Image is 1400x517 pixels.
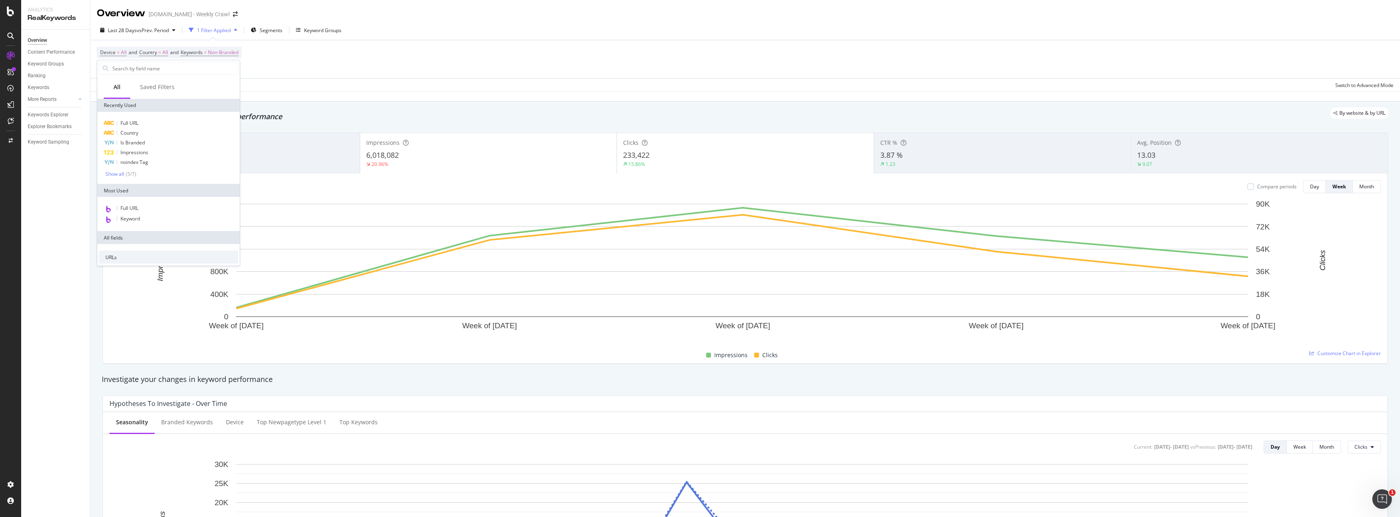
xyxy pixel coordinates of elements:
text: Week of [DATE] [715,321,770,330]
div: Top newpagetype Level 1 [257,418,326,426]
div: Ranking [28,72,46,80]
span: All [121,47,127,58]
span: Avg. Position [1137,139,1172,146]
a: Content Performance [28,48,84,57]
div: Overview [28,36,47,45]
div: 1.23 [886,161,895,168]
div: Branded Keywords [161,418,213,426]
a: Ranking [28,72,84,80]
div: Switch to Advanced Mode [1335,82,1393,89]
text: 30K [214,460,228,469]
span: Non-Branded [208,47,238,58]
div: Keywords Explorer [28,111,68,119]
text: Impressions [156,239,164,281]
div: Week [1293,443,1306,450]
div: Week [1332,183,1346,190]
div: Explorer Bookmarks [28,122,72,131]
a: Explorer Bookmarks [28,122,84,131]
span: 233,422 [623,150,650,160]
button: Week [1287,441,1313,454]
text: 20K [214,498,228,507]
div: 9.07 [1142,161,1152,168]
div: [DATE] - [DATE] [1154,443,1189,450]
text: Week of [DATE] [1221,321,1275,330]
iframe: Intercom live chat [1372,489,1392,509]
div: Compare periods [1257,183,1297,190]
span: Customize Chart in Explorer [1317,350,1381,357]
div: 15.86% [628,161,645,168]
div: Analytics [28,7,83,13]
span: Clicks [762,350,778,360]
a: Keyword Sampling [28,138,84,146]
span: CTR % [880,139,897,146]
span: Impressions [714,350,748,360]
div: Hypotheses to Investigate - Over Time [109,399,227,408]
div: arrow-right-arrow-left [233,11,238,17]
span: Keyword [120,215,140,222]
span: 13.03 [1137,150,1155,160]
div: ( 5 / 7 ) [124,170,136,177]
span: 1 [1389,489,1396,496]
div: Month [1359,183,1374,190]
text: 36K [1256,267,1270,276]
span: and [129,49,137,56]
div: Day [1310,183,1319,190]
span: Keywords [181,49,203,56]
span: Country [120,129,138,136]
button: Day [1303,180,1326,193]
div: Saved Filters [140,83,175,91]
button: Last 28 DaysvsPrev. Period [97,24,179,37]
div: Content Performance [28,48,75,57]
text: 400K [210,290,229,299]
button: Month [1353,180,1381,193]
span: 3.87 % [880,150,903,160]
span: noindex Tag [120,159,148,166]
div: [DOMAIN_NAME] - Weekly Crawl [149,10,230,18]
text: Week of [DATE] [462,321,517,330]
div: Investigate your changes in keyword performance [102,374,1389,385]
div: Device [226,418,244,426]
div: Show all [105,171,124,177]
div: Day [1271,443,1280,450]
button: 1 Filter Applied [186,24,241,37]
button: Keyword Groups [293,24,345,37]
span: Segments [260,27,282,34]
span: and [170,49,179,56]
text: 54K [1256,245,1270,253]
span: 6,018,082 [366,150,399,160]
span: Clicks [1354,443,1367,450]
span: Last 28 Days [108,27,137,34]
text: Week of [DATE] [969,321,1024,330]
text: 72K [1256,223,1270,231]
button: Month [1313,441,1341,454]
text: 90K [1256,200,1270,208]
button: Segments [247,24,286,37]
div: vs Previous : [1190,443,1216,450]
span: = [158,49,161,56]
a: Keywords Explorer [28,111,84,119]
div: Seasonality [116,418,148,426]
span: = [204,49,207,56]
button: Clicks [1347,441,1381,454]
text: 800K [210,267,229,276]
svg: A chart. [109,200,1375,341]
div: All [114,83,120,91]
span: Is Branded [120,139,145,146]
button: Week [1326,180,1353,193]
a: More Reports [28,95,76,104]
span: Clicks [623,139,639,146]
div: legacy label [1330,107,1389,119]
button: Switch to Advanced Mode [1332,79,1393,92]
div: More Reports [28,95,57,104]
div: Keyword Groups [28,60,64,68]
span: Impressions [120,149,148,156]
span: Device [100,49,116,56]
span: Full URL [120,120,138,127]
span: All [162,47,168,58]
div: Recently Used [97,99,240,112]
div: Keywords [28,83,49,92]
input: Search by field name [112,62,238,74]
div: Most Used [97,184,240,197]
a: Overview [28,36,84,45]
